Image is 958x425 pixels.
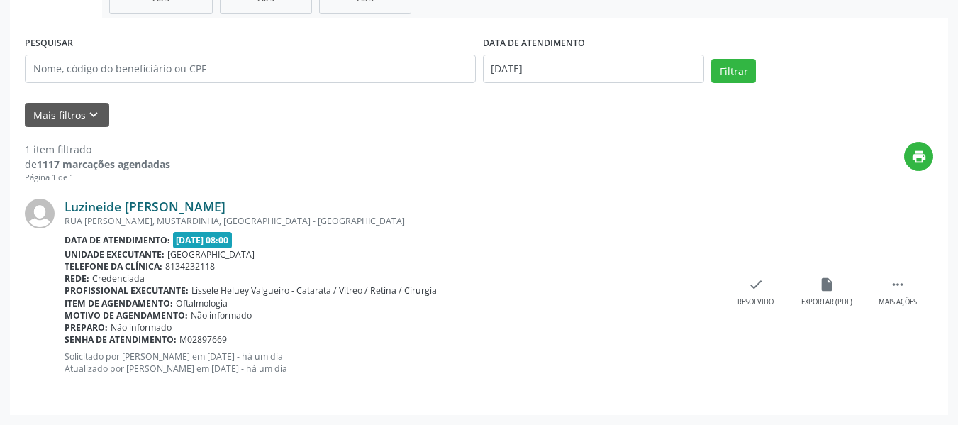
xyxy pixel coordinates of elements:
[483,33,585,55] label: DATA DE ATENDIMENTO
[167,248,255,260] span: [GEOGRAPHIC_DATA]
[65,234,170,246] b: Data de atendimento:
[111,321,172,333] span: Não informado
[25,33,73,55] label: PESQUISAR
[25,142,170,157] div: 1 item filtrado
[37,158,170,171] strong: 1117 marcações agendadas
[65,248,165,260] b: Unidade executante:
[65,260,162,272] b: Telefone da clínica:
[890,277,906,292] i: 
[801,297,852,307] div: Exportar (PDF)
[711,59,756,83] button: Filtrar
[65,321,108,333] b: Preparo:
[25,172,170,184] div: Página 1 de 1
[904,142,933,171] button: print
[65,351,720,375] p: Solicitado por [PERSON_NAME] em [DATE] - há um dia Atualizado por [PERSON_NAME] em [DATE] - há um...
[25,55,476,83] input: Nome, código do beneficiário ou CPF
[65,215,720,227] div: RUA [PERSON_NAME], MUSTARDINHA, [GEOGRAPHIC_DATA] - [GEOGRAPHIC_DATA]
[25,199,55,228] img: img
[25,103,109,128] button: Mais filtroskeyboard_arrow_down
[173,232,233,248] span: [DATE] 08:00
[911,149,927,165] i: print
[92,272,145,285] span: Credenciada
[748,277,764,292] i: check
[86,107,101,123] i: keyboard_arrow_down
[819,277,835,292] i: insert_drive_file
[65,199,225,214] a: Luzineide [PERSON_NAME]
[191,285,437,297] span: Lissele Heluey Valgueiro - Catarata / Vitreo / Retina / Cirurgia
[65,309,188,321] b: Motivo de agendamento:
[25,157,170,172] div: de
[483,55,705,83] input: Selecione um intervalo
[176,297,228,309] span: Oftalmologia
[179,333,227,346] span: M02897669
[879,297,917,307] div: Mais ações
[737,297,774,307] div: Resolvido
[65,333,177,346] b: Senha de atendimento:
[65,285,189,297] b: Profissional executante:
[65,272,89,285] b: Rede:
[165,260,215,272] span: 8134232118
[191,309,252,321] span: Não informado
[65,297,173,309] b: Item de agendamento:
